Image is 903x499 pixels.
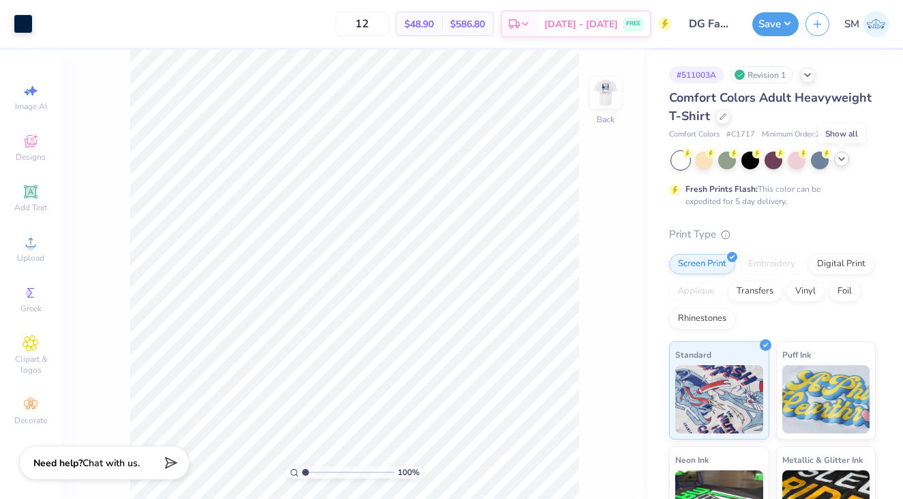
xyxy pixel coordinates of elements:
span: SM [844,16,859,32]
div: Vinyl [786,281,825,302]
span: Metallic & Glitter Ink [782,453,863,467]
span: Standard [675,347,711,362]
span: Minimum Order: 24 + [762,129,830,141]
span: Designs [16,152,46,162]
span: Decorate [14,415,47,426]
div: Digital Print [808,254,874,274]
div: Transfers [728,281,782,302]
div: Applique [669,281,724,302]
a: SM [844,11,889,38]
div: Screen Print [669,254,735,274]
div: Show all [818,124,865,143]
button: Save [752,12,799,36]
span: Comfort Colors [669,129,720,141]
div: Print Type [669,227,876,242]
div: Foil [829,281,861,302]
span: FREE [626,19,640,29]
strong: Fresh Prints Flash: [685,184,758,195]
span: Puff Ink [782,347,811,362]
div: Embroidery [739,254,804,274]
div: # 511003A [669,66,724,83]
span: Upload [17,253,44,263]
span: $48.90 [404,17,434,31]
span: $586.80 [450,17,485,31]
span: Comfort Colors Adult Heavyweight T-Shirt [669,89,872,124]
img: Puff Ink [782,365,870,433]
img: Back [592,79,619,106]
span: Image AI [15,101,47,112]
strong: Need help? [33,457,83,470]
div: This color can be expedited for 5 day delivery. [685,183,853,208]
span: Add Text [14,202,47,213]
img: Standard [675,365,763,433]
input: Untitled Design [679,10,745,38]
span: [DATE] - [DATE] [544,17,618,31]
span: Neon Ink [675,453,709,467]
span: # C1717 [726,129,755,141]
span: Clipart & logos [7,354,55,375]
span: Chat with us. [83,457,140,470]
div: Revision 1 [730,66,793,83]
input: – – [336,12,389,36]
span: Greek [20,303,42,314]
div: Rhinestones [669,309,735,329]
div: Back [597,113,615,126]
span: 100 % [398,466,419,479]
img: Savannah Martin [863,11,889,38]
